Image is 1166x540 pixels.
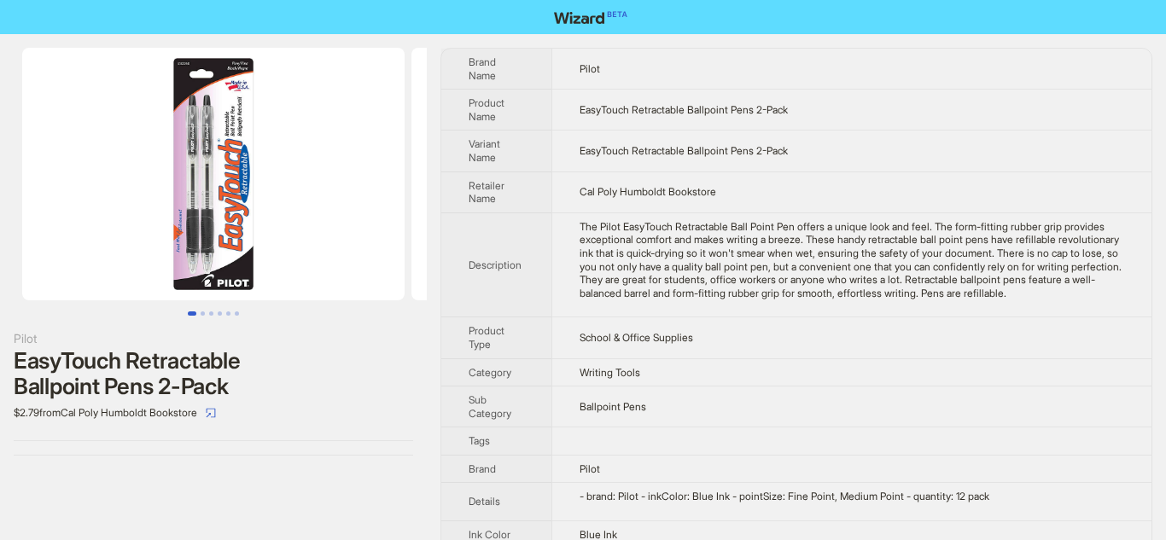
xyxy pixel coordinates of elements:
[580,144,788,157] span: EasyTouch Retractable Ballpoint Pens 2-Pack
[469,137,500,164] span: Variant Name
[206,408,216,418] span: select
[580,462,600,475] span: Pilot
[469,434,490,447] span: Tags
[469,55,496,82] span: Brand Name
[218,311,222,316] button: Go to slide 4
[411,48,794,300] img: EasyTouch Retractable Ballpoint Pens 2-Pack EasyTouch Retractable Ballpoint Pens 2-Pack image 2
[14,348,413,399] div: EasyTouch Retractable Ballpoint Pens 2-Pack
[469,324,504,351] span: Product Type
[469,366,511,379] span: Category
[580,103,788,116] span: EasyTouch Retractable Ballpoint Pens 2-Pack
[580,400,646,413] span: Ballpoint Pens
[469,462,496,475] span: Brand
[469,495,500,508] span: Details
[226,311,230,316] button: Go to slide 5
[188,311,196,316] button: Go to slide 1
[201,311,205,316] button: Go to slide 2
[22,48,405,300] img: EasyTouch Retractable Ballpoint Pens 2-Pack EasyTouch Retractable Ballpoint Pens 2-Pack image 1
[580,185,716,198] span: Cal Poly Humboldt Bookstore
[469,96,504,123] span: Product Name
[469,258,522,271] span: Description
[580,62,600,75] span: Pilot
[580,366,640,379] span: Writing Tools
[469,393,511,420] span: Sub Category
[469,179,504,206] span: Retailer Name
[580,490,1124,503] div: - brand: Pilot - inkColor: Blue Ink - pointSize: Fine Point, Medium Point - quantity: 12 pack
[14,399,413,427] div: $2.79 from Cal Poly Humboldt Bookstore
[580,331,693,344] span: School & Office Supplies
[235,311,239,316] button: Go to slide 6
[580,220,1124,300] div: The Pilot EasyTouch Retractable Ball Point Pen offers a unique look and feel. The form-fitting ru...
[209,311,213,316] button: Go to slide 3
[14,329,413,348] div: Pilot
